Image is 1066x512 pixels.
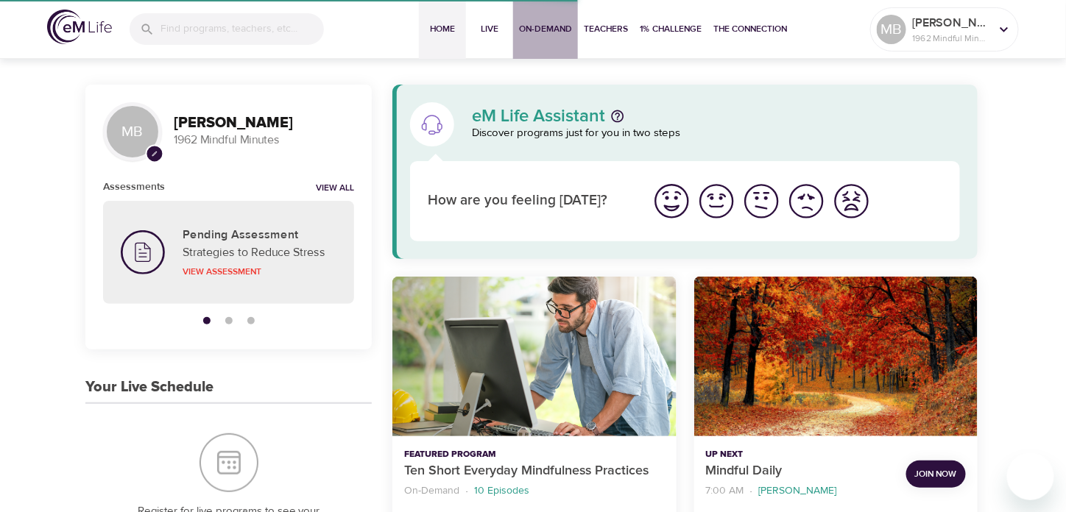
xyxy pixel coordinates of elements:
p: Strategies to Reduce Stress [183,243,336,261]
button: Join Now [906,461,966,488]
nav: breadcrumb [404,481,664,501]
span: Live [472,21,507,37]
img: logo [47,10,112,44]
img: ok [741,181,782,221]
p: 1962 Mindful Minutes [174,132,354,149]
a: View all notifications [316,182,354,195]
li: · [750,481,753,501]
img: bad [786,181,827,221]
h3: [PERSON_NAME] [174,115,354,132]
img: eM Life Assistant [420,113,444,136]
h5: Pending Assessment [183,227,336,243]
iframe: Button to launch messaging window [1007,453,1054,500]
button: Mindful Daily [694,277,978,436]
p: 7:00 AM [706,483,744,499]
button: I'm feeling bad [784,179,829,224]
p: View Assessment [183,265,336,278]
p: Featured Program [404,448,664,461]
img: great [652,181,692,221]
span: The Connection [713,21,787,37]
p: How are you feeling [DATE]? [428,191,632,212]
p: [PERSON_NAME] [759,483,837,499]
button: I'm feeling ok [739,179,784,224]
input: Find programs, teachers, etc... [160,13,324,45]
p: Up Next [706,448,894,461]
li: · [465,481,468,501]
span: On-Demand [519,21,572,37]
p: eM Life Assistant [472,107,605,125]
p: Mindful Daily [706,461,894,481]
div: MB [103,102,162,161]
button: Ten Short Everyday Mindfulness Practices [392,277,676,436]
img: worst [831,181,872,221]
nav: breadcrumb [706,481,894,501]
span: Join Now [915,466,957,482]
p: On-Demand [404,483,459,499]
p: 1962 Mindful Minutes [912,32,990,45]
div: MB [877,15,906,44]
img: Your Live Schedule [200,433,258,492]
span: Teachers [584,21,628,37]
p: 10 Episodes [474,483,529,499]
button: I'm feeling great [649,179,694,224]
img: good [696,181,737,221]
span: Home [425,21,460,37]
p: [PERSON_NAME] [912,14,990,32]
span: 1% Challenge [640,21,702,37]
button: I'm feeling good [694,179,739,224]
p: Discover programs just for you in two steps [472,125,960,142]
p: Ten Short Everyday Mindfulness Practices [404,461,664,481]
h3: Your Live Schedule [85,379,213,396]
button: I'm feeling worst [829,179,874,224]
h6: Assessments [103,179,165,195]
